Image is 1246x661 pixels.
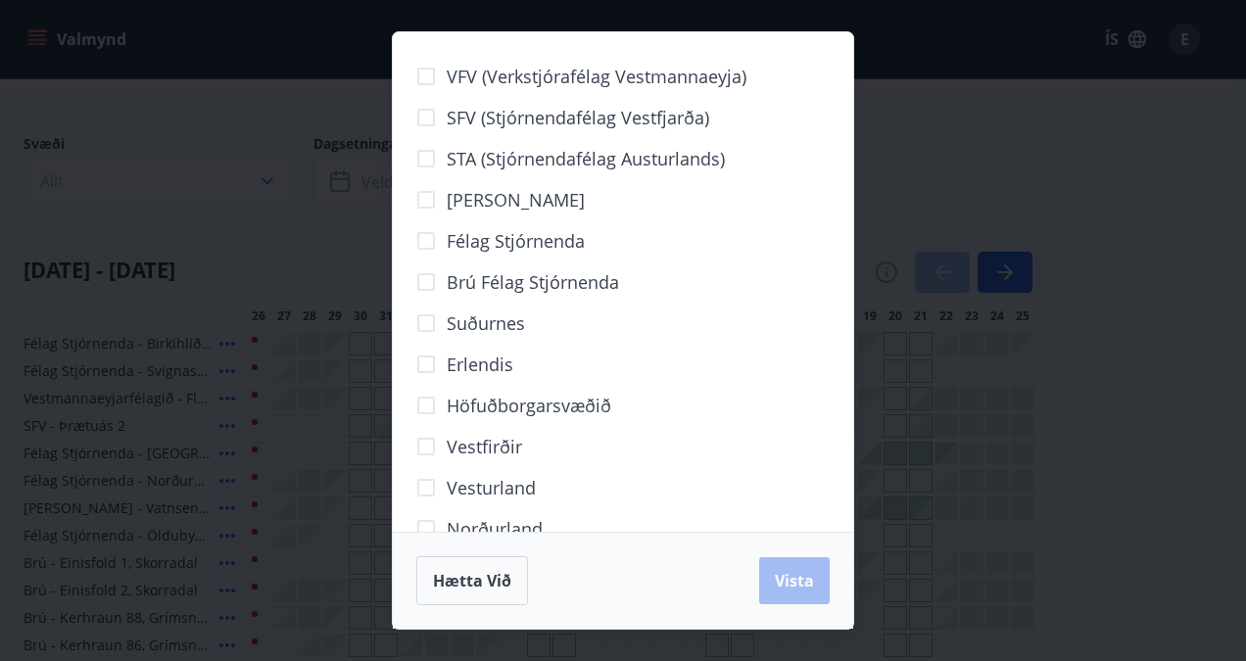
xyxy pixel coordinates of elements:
[447,393,611,418] span: Höfuðborgarsvæðið
[447,228,585,254] span: Félag stjórnenda
[447,269,619,295] span: Brú félag stjórnenda
[433,570,511,591] span: Hætta við
[447,64,746,89] span: VFV (Verkstjórafélag Vestmannaeyja)
[416,556,528,605] button: Hætta við
[447,105,709,130] span: SFV (Stjórnendafélag Vestfjarða)
[447,352,513,377] span: Erlendis
[447,434,522,459] span: Vestfirðir
[447,475,536,500] span: Vesturland
[447,146,725,171] span: STA (Stjórnendafélag Austurlands)
[447,187,585,212] span: [PERSON_NAME]
[447,516,543,542] span: Norðurland
[447,310,525,336] span: Suðurnes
